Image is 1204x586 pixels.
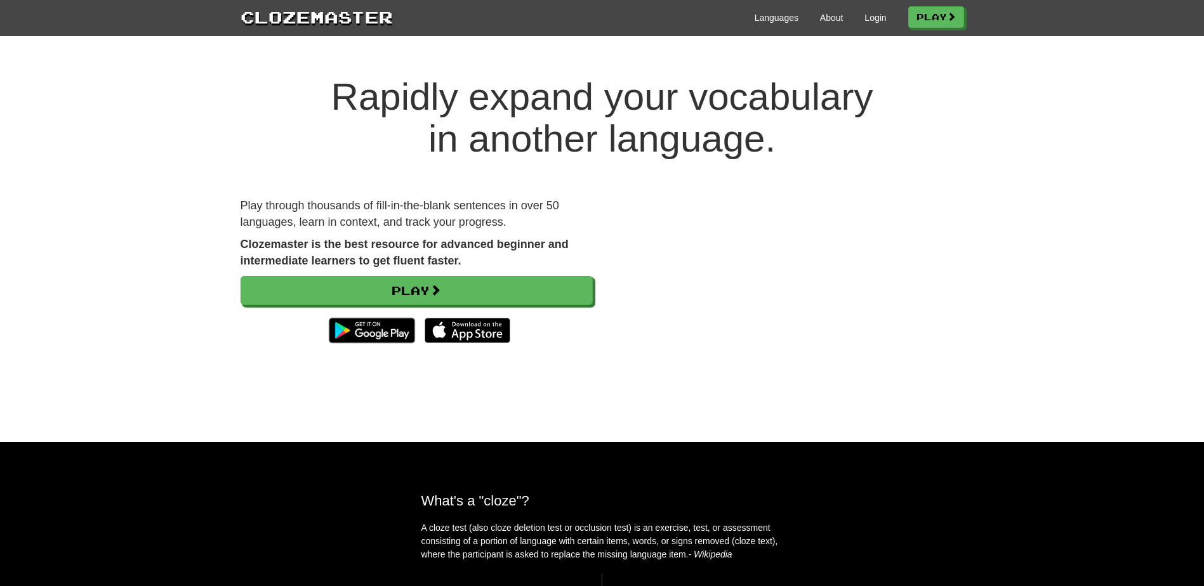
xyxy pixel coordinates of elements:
p: Play through thousands of fill-in-the-blank sentences in over 50 languages, learn in context, and... [241,198,593,230]
a: About [820,11,843,24]
strong: Clozemaster is the best resource for advanced beginner and intermediate learners to get fluent fa... [241,238,569,267]
em: - Wikipedia [689,549,732,559]
a: Play [241,276,593,305]
a: Languages [755,11,798,24]
a: Clozemaster [241,5,393,29]
p: A cloze test (also cloze deletion test or occlusion test) is an exercise, test, or assessment con... [421,521,783,561]
img: Download_on_the_App_Store_Badge_US-UK_135x40-25178aeef6eb6b83b96f5f2d004eda3bffbb37122de64afbaef7... [425,318,510,343]
a: Play [908,6,964,28]
h2: What's a "cloze"? [421,493,783,509]
img: Get it on Google Play [322,311,421,349]
a: Login [864,11,886,24]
